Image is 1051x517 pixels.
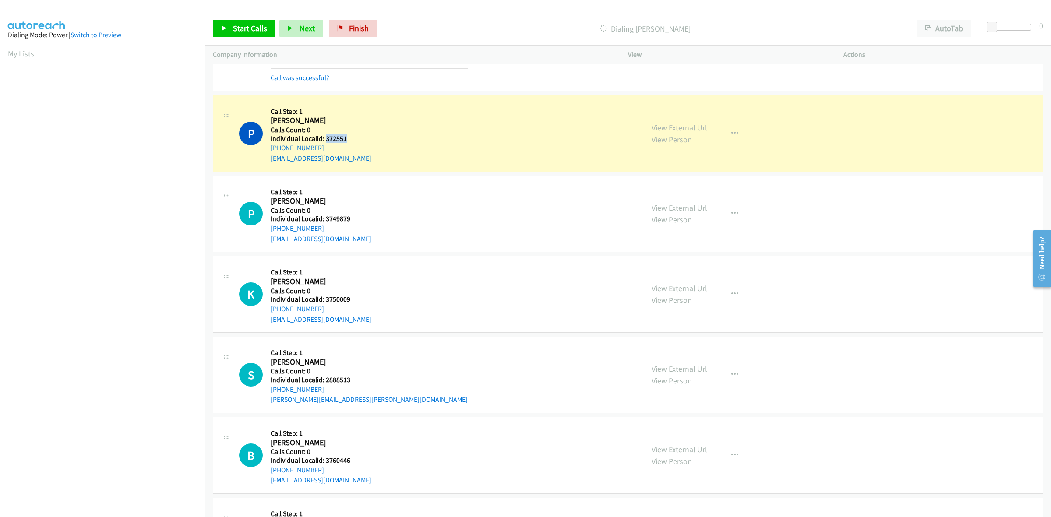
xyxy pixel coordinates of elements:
[271,466,324,474] a: [PHONE_NUMBER]
[239,443,263,467] div: The call is yet to be attempted
[271,134,371,143] h5: Individual Localid: 372551
[652,456,692,466] a: View Person
[271,476,371,484] a: [EMAIL_ADDRESS][DOMAIN_NAME]
[239,282,263,306] h1: K
[239,443,263,467] h1: B
[628,49,828,60] p: View
[239,363,263,387] h1: S
[239,202,263,225] div: The call is yet to be attempted
[239,202,263,225] h1: P
[213,49,612,60] p: Company Information
[271,188,371,197] h5: Call Step: 1
[271,107,371,116] h5: Call Step: 1
[271,268,371,277] h5: Call Step: 1
[271,235,371,243] a: [EMAIL_ADDRESS][DOMAIN_NAME]
[652,134,692,144] a: View Person
[271,224,324,232] a: [PHONE_NUMBER]
[271,357,356,367] h2: [PERSON_NAME]
[271,287,371,295] h5: Calls Count: 0
[652,215,692,225] a: View Person
[271,385,324,394] a: [PHONE_NUMBER]
[271,348,468,357] h5: Call Step: 1
[271,305,324,313] a: [PHONE_NUMBER]
[8,30,197,40] div: Dialing Mode: Power |
[271,429,371,438] h5: Call Step: 1
[279,20,323,37] button: Next
[271,277,356,287] h2: [PERSON_NAME]
[349,23,369,33] span: Finish
[239,282,263,306] div: The call is yet to be attempted
[271,376,468,384] h5: Individual Localid: 2888513
[329,20,377,37] a: Finish
[271,315,371,324] a: [EMAIL_ADDRESS][DOMAIN_NAME]
[271,367,468,376] h5: Calls Count: 0
[271,215,371,223] h5: Individual Localid: 3749879
[271,395,468,404] a: [PERSON_NAME][EMAIL_ADDRESS][PERSON_NAME][DOMAIN_NAME]
[652,123,707,133] a: View External Url
[271,144,324,152] a: [PHONE_NUMBER]
[917,20,971,37] button: AutoTab
[652,203,707,213] a: View External Url
[271,456,371,465] h5: Individual Localid: 3760446
[1039,20,1043,32] div: 0
[652,364,707,374] a: View External Url
[233,23,267,33] span: Start Calls
[652,376,692,386] a: View Person
[271,74,329,82] a: Call was successful?
[8,49,34,59] a: My Lists
[652,444,707,454] a: View External Url
[271,447,371,456] h5: Calls Count: 0
[213,20,275,37] a: Start Calls
[300,23,315,33] span: Next
[71,31,121,39] a: Switch to Preview
[8,67,205,483] iframe: Dialpad
[652,295,692,305] a: View Person
[271,295,371,304] h5: Individual Localid: 3750009
[389,23,901,35] p: Dialing [PERSON_NAME]
[271,206,371,215] h5: Calls Count: 0
[271,126,371,134] h5: Calls Count: 0
[652,283,707,293] a: View External Url
[843,49,1043,60] p: Actions
[271,196,356,206] h2: [PERSON_NAME]
[271,438,356,448] h2: [PERSON_NAME]
[239,122,263,145] h1: P
[271,154,371,162] a: [EMAIL_ADDRESS][DOMAIN_NAME]
[1026,224,1051,293] iframe: Resource Center
[271,116,356,126] h2: [PERSON_NAME]
[991,24,1031,31] div: Delay between calls (in seconds)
